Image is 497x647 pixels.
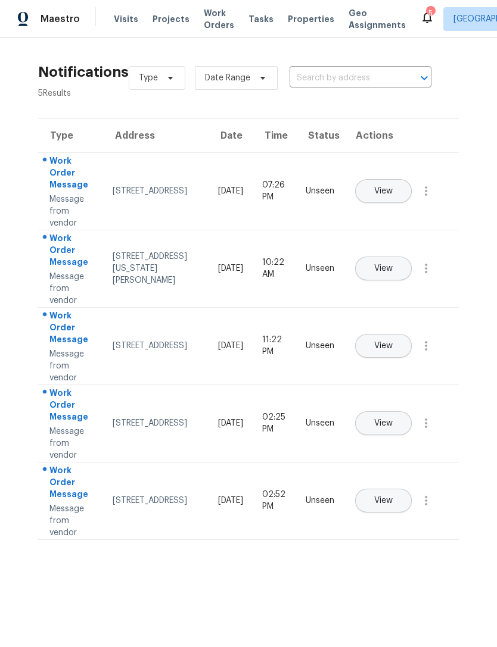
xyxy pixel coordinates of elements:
span: Maestro [41,13,80,25]
span: View [374,496,393,505]
h2: Notifications [38,66,129,78]
div: 02:52 PM [262,489,287,512]
span: Geo Assignments [349,7,406,31]
div: Message from vendor [49,271,94,307]
div: [STREET_ADDRESS][US_STATE][PERSON_NAME] [113,251,198,286]
span: View [374,187,393,196]
span: Work Orders [204,7,234,31]
div: 10:22 AM [262,257,287,280]
div: Unseen [306,262,334,274]
span: Date Range [205,72,250,84]
div: Message from vendor [49,503,94,539]
div: 5 Results [38,87,129,99]
div: 07:26 PM [262,179,287,203]
button: View [355,411,412,435]
div: Work Order Message [49,387,94,426]
div: 02:25 PM [262,411,287,435]
th: Address [103,119,208,152]
div: [DATE] [218,340,243,352]
span: View [374,419,393,428]
div: [STREET_ADDRESS] [113,185,198,197]
input: Search by address [290,69,398,87]
div: Unseen [306,185,334,197]
div: Message from vendor [49,193,94,229]
div: Work Order Message [49,155,94,193]
div: Work Order Message [49,310,94,348]
button: View [355,489,412,512]
div: [STREET_ADDRESS] [113,417,198,429]
span: View [374,342,393,351]
th: Actions [344,119,459,152]
div: Unseen [306,417,334,429]
div: Unseen [306,340,334,352]
div: 11:22 PM [262,334,287,358]
div: [STREET_ADDRESS] [113,495,198,507]
span: Projects [153,13,190,25]
th: Status [296,119,344,152]
span: Tasks [248,15,274,23]
div: [STREET_ADDRESS] [113,340,198,352]
div: [DATE] [218,185,243,197]
span: View [374,264,393,273]
button: View [355,334,412,358]
th: Type [38,119,103,152]
button: View [355,257,412,280]
button: Open [416,70,433,86]
div: 5 [426,7,434,19]
div: [DATE] [218,495,243,507]
div: Message from vendor [49,426,94,461]
div: Work Order Message [49,232,94,271]
div: Work Order Message [49,464,94,503]
th: Time [253,119,296,152]
div: Message from vendor [49,348,94,384]
button: View [355,179,412,203]
span: Properties [288,13,334,25]
div: Unseen [306,495,334,507]
div: [DATE] [218,262,243,274]
div: [DATE] [218,417,243,429]
span: Type [139,72,158,84]
span: Visits [114,13,138,25]
th: Date [209,119,253,152]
